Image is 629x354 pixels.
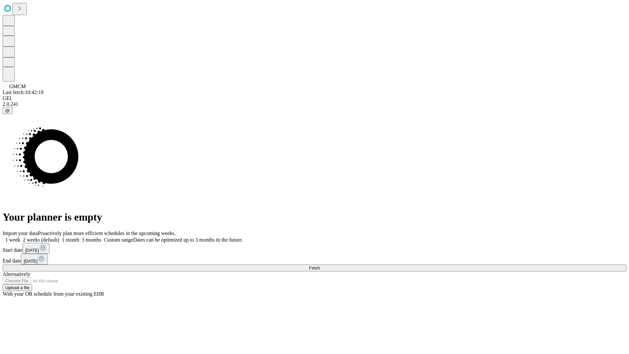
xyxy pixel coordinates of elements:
[3,271,30,277] span: Alternatively
[3,284,32,291] button: Upload a file
[5,237,20,243] span: 1 week
[3,107,12,114] button: @
[3,101,626,107] div: 2.0.241
[133,237,243,243] span: Dates can be optimized up to 3 months in the future.
[23,243,49,254] button: [DATE]
[3,89,44,95] span: Last fetch: 10:42:18
[24,259,37,264] span: [DATE]
[21,254,48,265] button: [DATE]
[104,237,133,243] span: Custom range
[38,230,176,236] span: Proactively plan more efficient schedules in the upcoming weeks.
[3,211,626,223] h1: Your planner is empty
[5,108,10,113] span: @
[3,243,626,254] div: Start date
[23,237,59,243] span: 2 weeks (default)
[9,84,26,89] span: GMCM
[3,291,104,297] span: With your OR schedule from your existing EHR
[25,248,39,253] span: [DATE]
[3,265,626,271] button: Fetch
[309,265,320,270] span: Fetch
[62,237,79,243] span: 1 month
[3,254,626,265] div: End date
[82,237,101,243] span: 3 months
[3,95,626,101] div: GEI
[3,230,38,236] span: Import your data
